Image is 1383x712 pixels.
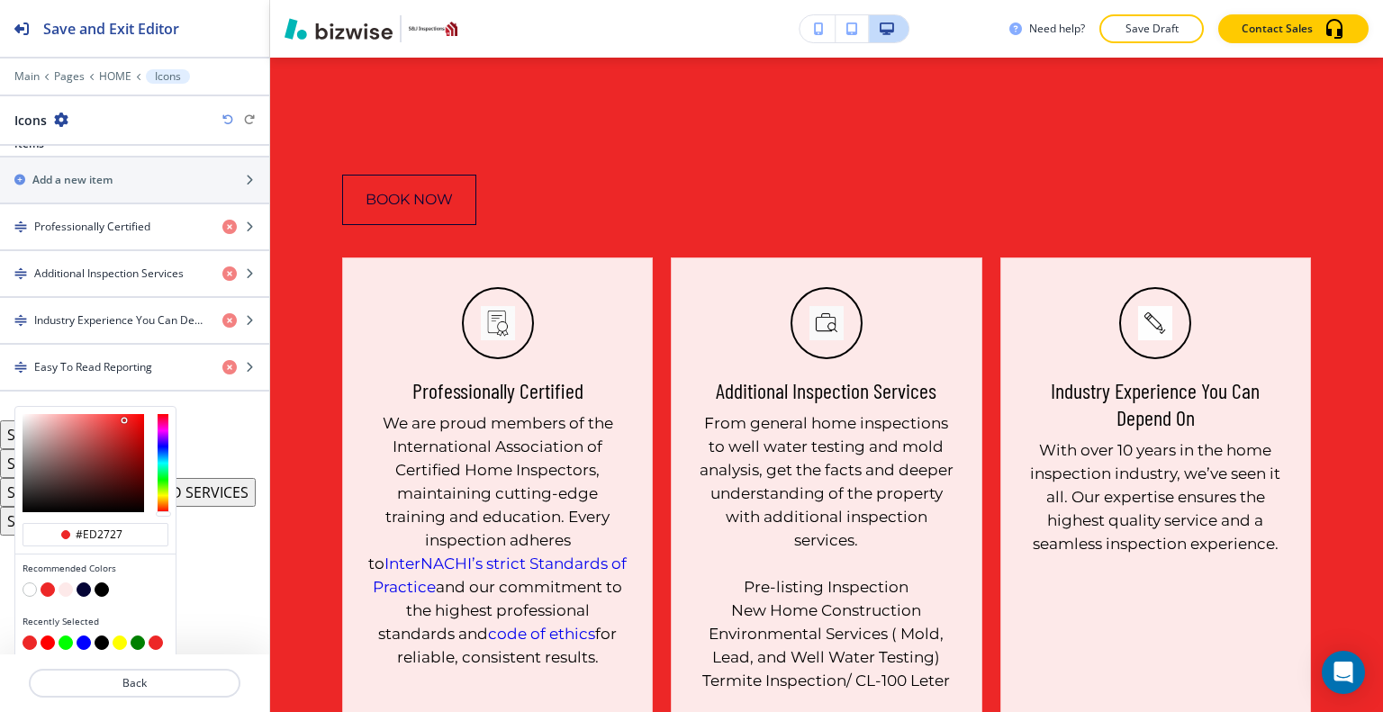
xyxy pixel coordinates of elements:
[14,70,40,83] button: Main
[695,575,957,599] p: Pre-listing Inspection
[481,306,515,340] img: 7f8bdb4e68e826d1d8628507070fafdf.png
[1025,438,1287,555] h6: With over 10 years in the home inspection industry, we’ve seen it all. Our expertise ensures the ...
[716,377,936,404] h5: Additional Inspection Services
[23,562,168,575] h4: Recommended Colors
[809,306,844,340] img: 0ce652c32aa5f39edb89e1b90be55704.png
[54,70,85,83] button: Pages
[34,266,184,282] h4: Additional Inspection Services
[23,615,168,628] h4: Recently Selected
[412,377,583,404] h5: Professionally Certified
[43,18,179,40] h2: Save and Exit Editor
[34,312,208,329] h4: Industry Experience You Can Depend On
[366,189,453,211] span: BOOK NOW
[1218,14,1369,43] button: Contact Sales
[409,22,457,36] img: Your Logo
[14,361,27,374] img: Drag
[488,625,595,643] a: code of ethics
[1099,14,1204,43] button: Save Draft
[32,172,113,188] h2: Add a new item
[31,675,239,691] p: Back
[29,669,240,698] button: Back
[695,599,957,622] p: New Home Construction
[14,111,47,130] h2: Icons
[342,175,476,225] button: BOOK NOW
[155,70,181,83] p: Icons
[14,221,27,233] img: Drag
[1322,651,1365,694] div: Open Intercom Messenger
[34,219,150,235] h4: Professionally Certified
[1138,306,1172,340] img: e7a108199740d8ef9479d94a41cc45d2.png
[373,554,630,596] a: InterNACHI’s strict Standards of Practice
[695,622,957,669] p: Environmental Services ( Mold, Lead, and Well Water Testing)
[14,267,27,280] img: Drag
[1025,377,1287,431] h5: Industry Experience You Can Depend On
[695,669,957,692] p: Termite Inspection/ CL-100 Leter
[99,70,131,83] button: HOME
[14,314,27,327] img: Drag
[146,69,190,84] button: Icons
[34,359,152,375] h4: Easy To Read Reporting
[1242,21,1313,37] p: Contact Sales
[285,18,393,40] img: Bizwise Logo
[1029,21,1085,37] h3: Need help?
[1123,21,1180,37] p: Save Draft
[695,411,957,552] p: From general home inspections to well water testing and mold analysis, get the facts and deeper u...
[366,411,628,669] h6: We are proud members of the International Association of Certified Home Inspectors, maintaining c...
